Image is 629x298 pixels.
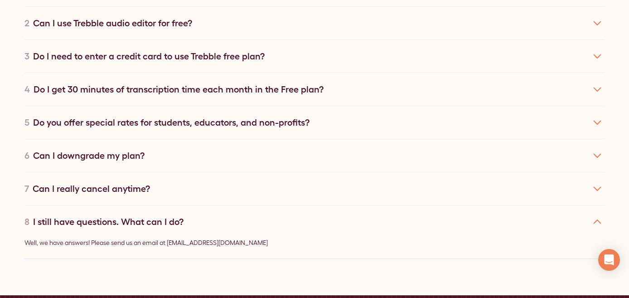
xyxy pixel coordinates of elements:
[24,149,29,162] div: 6
[24,238,373,248] p: Well, we have answers! Please send us an email at [EMAIL_ADDRESS][DOMAIN_NAME]
[24,49,29,63] div: 3
[33,16,192,30] div: Can I use Trebble audio editor for free?
[24,215,29,229] div: 8
[33,116,310,129] div: Do you offer special rates for students, educators, and non-profits?
[33,182,150,195] div: Can I really cancel anytime?
[33,49,265,63] div: Do I need to enter a credit card to use Trebble free plan?
[24,16,29,30] div: 2
[24,83,30,96] div: 4
[33,215,184,229] div: I still have questions. What can I do?
[33,149,145,162] div: Can I downgrade my plan?
[598,249,620,271] div: Open Intercom Messenger
[34,83,324,96] div: Do I get 30 minutes of transcription time each month in the Free plan?
[24,182,29,195] div: 7
[24,116,29,129] div: 5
